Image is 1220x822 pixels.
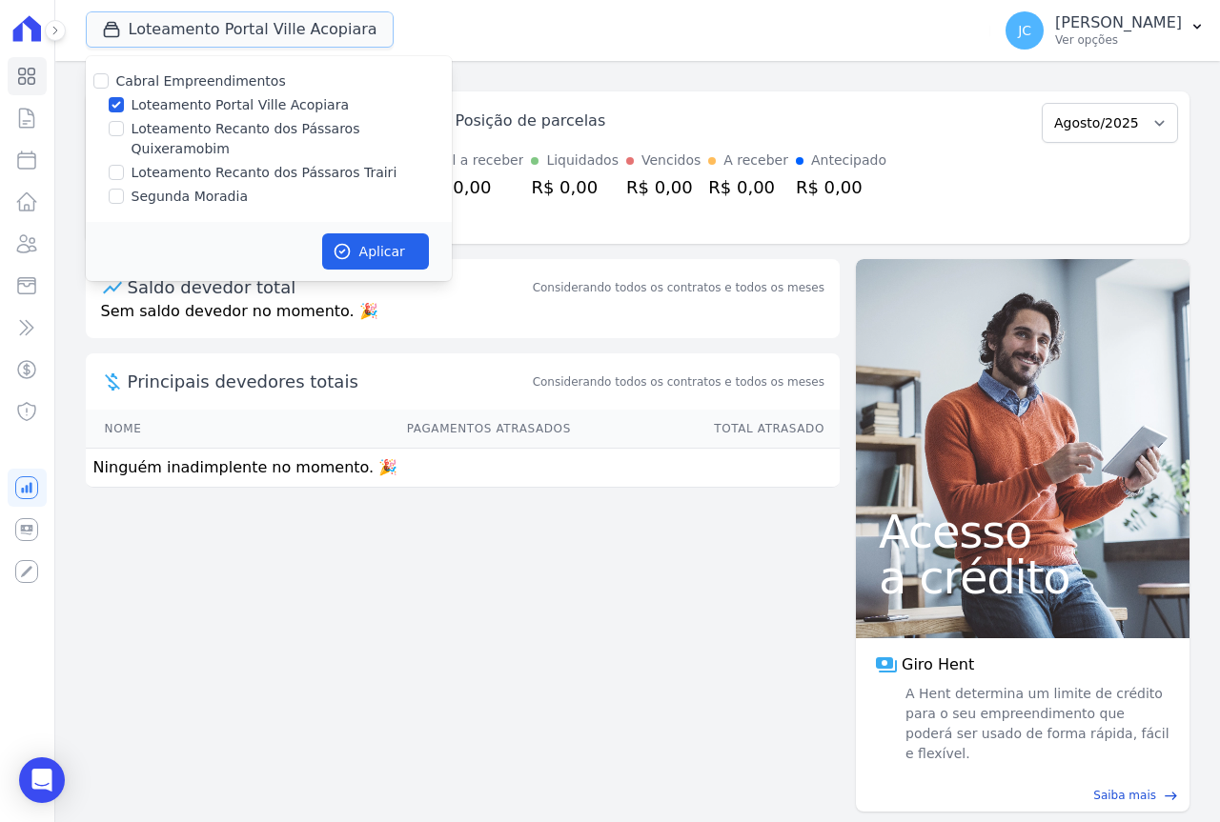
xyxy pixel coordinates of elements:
div: Vencidos [641,150,701,170]
div: A receber [723,150,788,170]
span: east [1164,789,1178,803]
div: Total a receber [425,150,524,170]
label: Cabral Empreendimentos [116,73,286,89]
p: [PERSON_NAME] [1055,13,1182,32]
th: Pagamentos Atrasados [220,410,572,449]
th: Total Atrasado [572,410,840,449]
span: Principais devedores totais [128,369,529,394]
span: a crédito [879,554,1167,600]
span: Acesso [879,509,1167,554]
span: Saiba mais [1093,787,1156,804]
button: Loteamento Portal Ville Acopiara [86,11,394,48]
div: R$ 0,00 [425,174,524,200]
div: R$ 0,00 [796,174,886,200]
p: Ver opções [1055,32,1182,48]
td: Ninguém inadimplente no momento. 🎉 [86,449,840,488]
th: Nome [86,410,220,449]
p: Sem saldo devedor no momento. 🎉 [86,300,840,338]
div: Saldo devedor total [128,274,529,300]
span: Considerando todos os contratos e todos os meses [533,373,824,391]
div: R$ 0,00 [531,174,619,200]
div: Liquidados [546,150,619,170]
div: R$ 0,00 [708,174,788,200]
div: Open Intercom Messenger [19,757,65,803]
label: Segunda Moradia [132,187,248,207]
div: R$ 0,00 [626,174,701,200]
div: Considerando todos os contratos e todos os meses [533,279,824,296]
label: Loteamento Portal Ville Acopiara [132,95,349,115]
label: Loteamento Recanto dos Pássaros Trairi [132,163,397,183]
span: A Hent determina um limite de crédito para o seu empreendimento que poderá ser usado de forma ráp... [902,684,1170,764]
span: Giro Hent [902,653,974,676]
span: JC [1018,24,1031,37]
label: Loteamento Recanto dos Pássaros Quixeramobim [132,119,452,159]
a: Saiba mais east [867,787,1178,804]
button: JC [PERSON_NAME] Ver opções [990,4,1220,57]
div: Posição de parcelas [456,110,606,132]
div: Antecipado [811,150,886,170]
button: Aplicar [322,233,429,270]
